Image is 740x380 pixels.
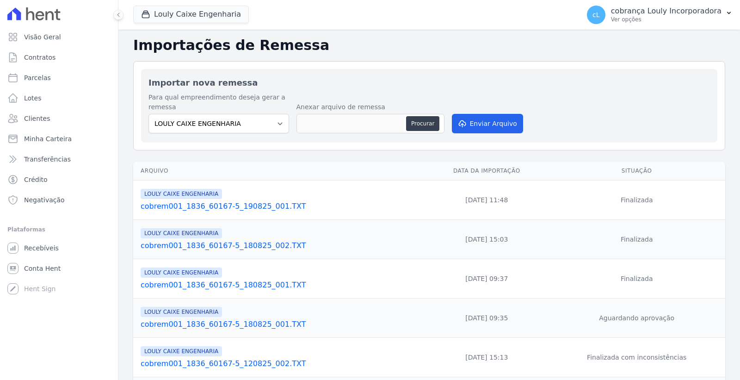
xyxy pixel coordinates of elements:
td: [DATE] 15:03 [425,220,548,259]
td: [DATE] 11:48 [425,181,548,220]
span: Visão Geral [24,32,61,42]
a: Contratos [4,48,114,67]
th: Data da Importação [425,162,548,181]
span: Clientes [24,114,50,123]
a: Minha Carteira [4,130,114,148]
a: Negativação [4,191,114,209]
span: Parcelas [24,73,51,82]
span: LOULY CAIXE ENGENHARIA [141,189,222,199]
a: Conta Hent [4,259,114,278]
a: cobrem001_1836_60167-5_120825_002.TXT [141,358,421,369]
span: Recebíveis [24,243,59,253]
a: cobrem001_1836_60167-5_180825_002.TXT [141,240,421,251]
span: Crédito [24,175,48,184]
a: cobrem001_1836_60167-5_180825_001.TXT [141,319,421,330]
a: Transferências [4,150,114,168]
td: Finalizada [548,181,725,220]
td: Aguardando aprovação [548,299,725,338]
span: LOULY CAIXE ENGENHARIA [141,307,222,317]
button: Enviar Arquivo [452,114,523,133]
span: Negativação [24,195,65,205]
span: Conta Hent [24,264,61,273]
a: Lotes [4,89,114,107]
span: Contratos [24,53,55,62]
button: cL cobrança Louly Incorporadora Ver opções [580,2,740,28]
span: Minha Carteira [24,134,72,143]
td: [DATE] 09:35 [425,299,548,338]
button: Louly Caixe Engenharia [133,6,249,23]
span: Lotes [24,93,42,103]
td: Finalizada com inconsistências [548,338,725,377]
span: Transferências [24,155,71,164]
a: Recebíveis [4,239,114,257]
h2: Importar nova remessa [148,76,710,89]
a: Parcelas [4,69,114,87]
span: LOULY CAIXE ENGENHARIA [141,268,222,278]
p: cobrança Louly Incorporadora [611,6,721,16]
a: cobrem001_1836_60167-5_180825_001.TXT [141,280,421,291]
td: [DATE] 09:37 [425,259,548,299]
label: Para qual empreendimento deseja gerar a remessa [148,93,289,112]
td: Finalizada [548,220,725,259]
a: Crédito [4,170,114,189]
h2: Importações de Remessa [133,37,725,54]
td: [DATE] 15:13 [425,338,548,377]
td: Finalizada [548,259,725,299]
span: LOULY CAIXE ENGENHARIA [141,228,222,238]
span: cL [592,12,600,18]
th: Situação [548,162,725,181]
div: Plataformas [7,224,111,235]
th: Arquivo [133,162,425,181]
a: Visão Geral [4,28,114,46]
a: Clientes [4,109,114,128]
p: Ver opções [611,16,721,23]
button: Procurar [406,116,439,131]
a: cobrem001_1836_60167-5_190825_001.TXT [141,201,421,212]
span: LOULY CAIXE ENGENHARIA [141,346,222,356]
label: Anexar arquivo de remessa [296,102,444,112]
